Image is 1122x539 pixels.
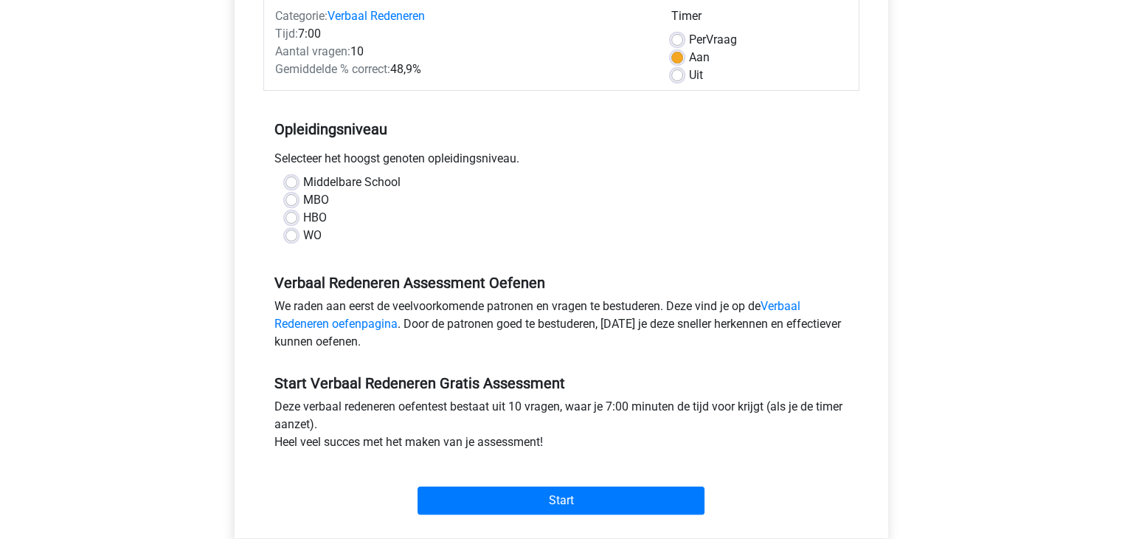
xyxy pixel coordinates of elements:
[418,487,704,515] input: Start
[275,62,390,76] span: Gemiddelde % correct:
[274,114,848,144] h5: Opleidingsniveau
[263,398,859,457] div: Deze verbaal redeneren oefentest bestaat uit 10 vragen, waar je 7:00 minuten de tijd voor krijgt ...
[275,9,328,23] span: Categorie:
[303,227,322,244] label: WO
[274,374,848,392] h5: Start Verbaal Redeneren Gratis Assessment
[689,49,710,66] label: Aan
[671,7,848,31] div: Timer
[303,174,401,191] label: Middelbare School
[274,274,848,292] h5: Verbaal Redeneren Assessment Oefenen
[275,44,350,58] span: Aantal vragen:
[263,298,859,357] div: We raden aan eerst de veelvoorkomende patronen en vragen te bestuderen. Deze vind je op de . Door...
[689,31,737,49] label: Vraag
[303,191,329,209] label: MBO
[689,66,703,84] label: Uit
[689,32,706,47] span: Per
[263,150,859,174] div: Selecteer het hoogst genoten opleidingsniveau.
[264,43,660,61] div: 10
[264,61,660,78] div: 48,9%
[275,27,298,41] span: Tijd:
[328,9,425,23] a: Verbaal Redeneren
[303,209,327,227] label: HBO
[264,25,660,43] div: 7:00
